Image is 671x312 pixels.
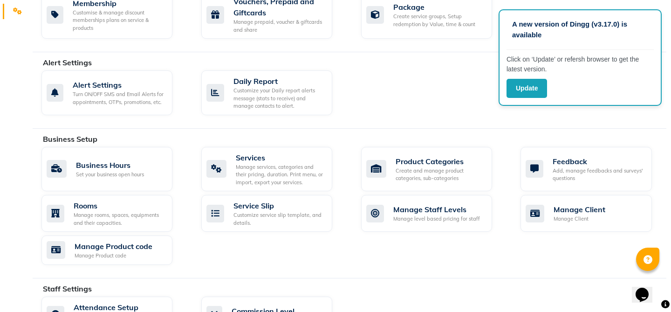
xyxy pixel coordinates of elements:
[233,211,325,227] div: Customize service slip template, and details.
[361,147,507,192] a: Product CategoriesCreate and manage product categories, sub-categories
[75,252,152,260] div: Manage Product code
[41,70,187,115] a: Alert SettingsTurn ON/OFF SMS and Email Alerts for appointments, OTPs, promotions, etc.
[41,147,187,192] a: Business HoursSet your business open hours
[632,275,662,303] iframe: chat widget
[73,90,165,106] div: Turn ON/OFF SMS and Email Alerts for appointments, OTPs, promotions, etc.
[75,241,152,252] div: Manage Product code
[512,19,648,40] p: A new version of Dingg (v3.17.0) is available
[73,79,165,90] div: Alert Settings
[396,167,485,182] div: Create and manage product categories, sub-categories
[520,195,666,232] a: Manage ClientManage Client
[553,156,644,167] div: Feedback
[233,76,325,87] div: Daily Report
[393,215,480,223] div: Manage level based pricing for staff
[41,195,187,232] a: RoomsManage rooms, spaces, equipments and their capacities.
[74,200,165,211] div: Rooms
[554,204,605,215] div: Manage Client
[233,200,325,211] div: Service Slip
[76,171,144,179] div: Set your business open hours
[236,163,325,187] div: Manage services, categories and their pricing, duration. Print menu, or import, export your servi...
[201,147,347,192] a: ServicesManage services, categories and their pricing, duration. Print menu, or import, export yo...
[361,195,507,232] a: Manage Staff LevelsManage level based pricing for staff
[393,204,480,215] div: Manage Staff Levels
[233,87,325,110] div: Customize your Daily report alerts message (stats to receive) and manage contacts to alert.
[507,55,654,74] p: Click on ‘Update’ or refersh browser to get the latest version.
[233,18,325,34] div: Manage prepaid, voucher & giftcards and share
[393,13,485,28] div: Create service groups, Setup redemption by Value, time & count
[73,9,165,32] div: Customise & manage discount memberships plans on service & products
[396,156,485,167] div: Product Categories
[236,152,325,163] div: Services
[201,70,347,115] a: Daily ReportCustomize your Daily report alerts message (stats to receive) and manage contacts to ...
[554,215,605,223] div: Manage Client
[76,159,144,171] div: Business Hours
[201,195,347,232] a: Service SlipCustomize service slip template, and details.
[393,1,485,13] div: Package
[520,147,666,192] a: FeedbackAdd, manage feedbacks and surveys' questions
[41,236,187,265] a: Manage Product codeManage Product code
[507,79,547,98] button: Update
[553,167,644,182] div: Add, manage feedbacks and surveys' questions
[74,211,165,227] div: Manage rooms, spaces, equipments and their capacities.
